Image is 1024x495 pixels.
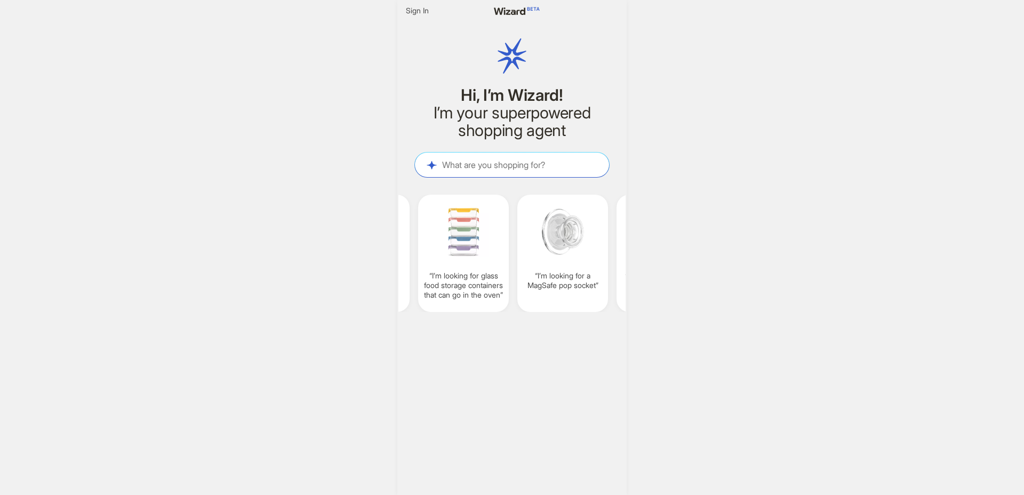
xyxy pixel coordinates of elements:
[418,195,509,312] div: I’m looking for glass food storage containers that can go in the oven
[414,104,610,139] h2: I’m your superpowered shopping agent
[522,271,604,290] q: I’m looking for a MagSafe pop socket
[422,271,505,300] q: I’m looking for glass food storage containers that can go in the oven
[517,195,608,312] div: I’m looking for a MagSafe pop socket
[617,195,707,312] div: Looking for hydrating facial cream between $40 and $50
[621,201,703,262] img: Looking%20for%20hydrating%20facial%20cream%20between%2040%20and%2050-cd94efd8.png
[522,201,604,262] img: I'm%20looking%20for%20a%20MagSafe%20pop%20socket-66ee9958.png
[422,201,505,262] img: I'm%20looking%20for%20glass%20food%20storage%20containers%20that%20can%20go%20in%20the%20oven-8aa...
[621,271,703,300] q: Looking for hydrating facial cream between $40 and $50
[414,86,610,104] h1: Hi, I’m Wizard!
[402,4,433,17] button: Sign In
[406,6,429,15] span: Sign In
